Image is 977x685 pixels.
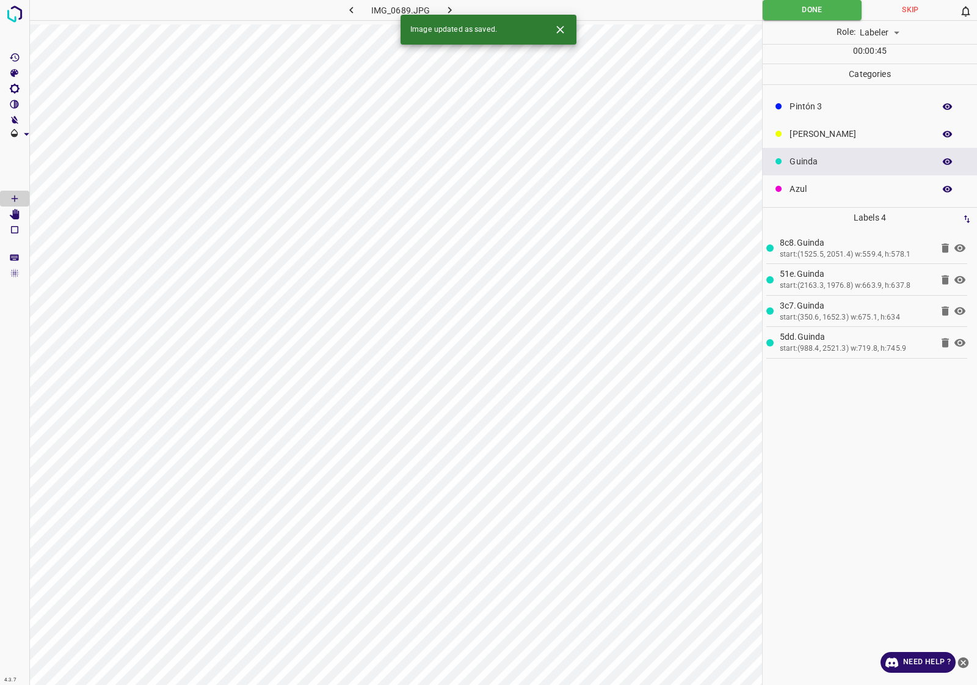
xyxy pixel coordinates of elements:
button: close-help [956,652,971,673]
p: 45 [877,45,887,57]
p: 3c7.Guinda [780,299,932,312]
a: Need Help ? [881,652,956,673]
div: [PERSON_NAME] [763,120,977,148]
p: Guinda [790,155,928,168]
p: 51e.Guinda [780,268,932,280]
p: [PERSON_NAME] [790,128,928,141]
div: Guinda [763,148,977,175]
div: start:(350.6, 1652.3) w:675.1, h:634 [780,312,932,323]
p: Categories [763,64,977,84]
p: Labels 4 [766,208,973,228]
div: start:(2163.3, 1976.8) w:663.9, h:637.8 [780,280,932,291]
p: 8c8.Guinda [780,236,932,249]
p: Pintón 3 [790,100,928,113]
p: 00 [853,45,863,57]
p: Azul [790,183,928,196]
span: Image updated as saved. [410,24,497,35]
div: Labeler [860,24,903,42]
div: Pintón 3 [763,93,977,120]
div: Role: [763,21,977,44]
div: Azul [763,175,977,203]
div: start:(1525.5, 2051.4) w:559.4, h:578.1 [780,249,932,260]
div: start:(988.4, 2521.3) w:719.8, h:745.9 [780,343,932,354]
p: 00 [865,45,874,57]
h6: IMG_0689.JPG [371,3,430,20]
div: : : [853,45,887,64]
div: 4.3.7 [1,675,20,685]
p: 5dd.Guinda [780,331,932,343]
button: Close [549,18,572,41]
img: logo [4,3,26,25]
